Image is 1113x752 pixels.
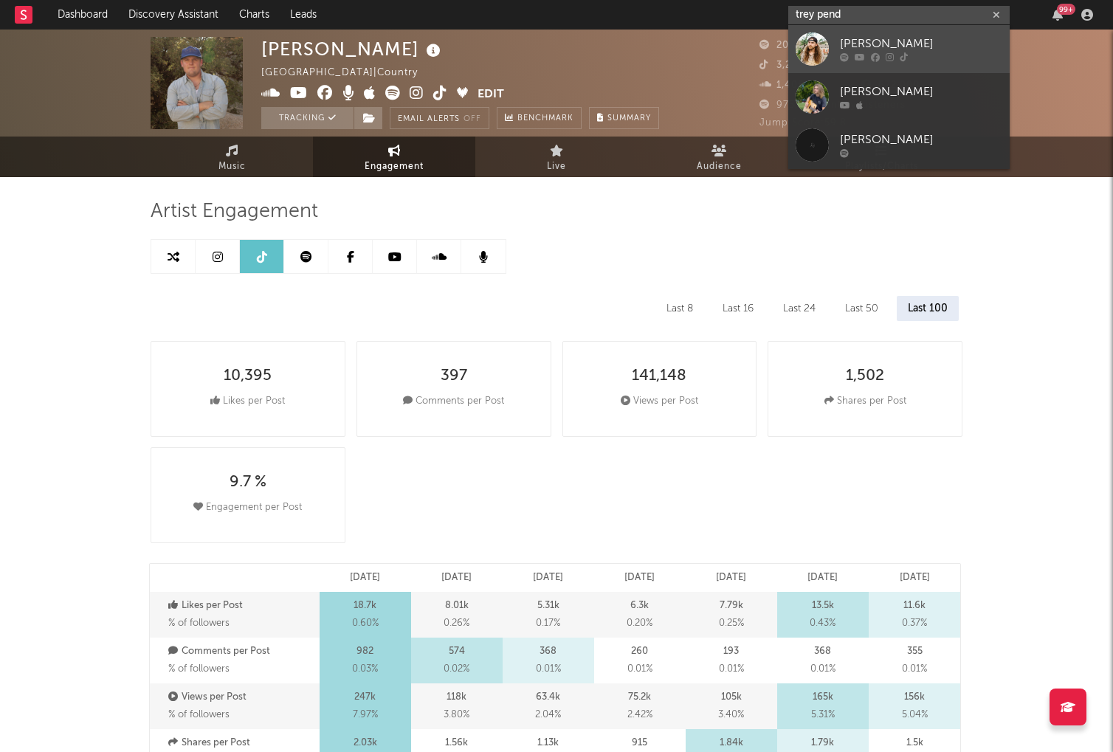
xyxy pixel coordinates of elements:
div: 397 [441,368,467,385]
span: 3,200,000 [759,61,827,70]
div: 9.7 % [230,474,266,491]
a: [PERSON_NAME] [788,121,1010,169]
span: 0.01 % [536,660,561,678]
span: Audience [697,158,742,176]
p: 11.6k [903,597,926,615]
p: Comments per Post [168,643,316,660]
div: 1,502 [846,368,884,385]
p: 165k [813,689,833,706]
span: Artist Engagement [151,203,318,221]
a: Engagement [313,137,475,177]
div: Comments per Post [403,393,504,410]
button: Edit [478,86,504,104]
span: 7.97 % [353,706,378,724]
p: 574 [449,643,465,660]
span: Live [547,158,566,176]
span: 0.01 % [902,660,927,678]
div: [PERSON_NAME] [261,37,444,61]
button: Tracking [261,107,354,129]
span: % of followers [168,664,230,674]
span: 0.02 % [444,660,469,678]
span: 0.26 % [444,615,469,632]
span: 5.31 % [811,706,835,724]
span: 0.37 % [902,615,927,632]
p: Likes per Post [168,597,316,615]
p: [DATE] [807,569,838,587]
p: 1.13k [537,734,559,752]
span: Music [218,158,246,176]
div: Engagement per Post [193,499,302,517]
span: 2.04 % [535,706,561,724]
p: 368 [814,643,831,660]
p: [DATE] [624,569,655,587]
button: Summary [589,107,659,129]
p: [DATE] [441,569,472,587]
span: Jump Score: 59.8 [759,118,847,128]
span: 202,359 [759,41,816,50]
p: [DATE] [533,569,563,587]
p: [DATE] [350,569,380,587]
p: 2.03k [354,734,377,752]
span: 0.01 % [719,660,744,678]
a: Live [475,137,638,177]
button: 99+ [1052,9,1063,21]
p: Views per Post [168,689,316,706]
span: 5.04 % [902,706,928,724]
div: [PERSON_NAME] [840,35,1002,53]
span: 3.80 % [444,706,469,724]
span: 975,577 Monthly Listeners [759,100,906,110]
div: 10,395 [224,368,272,385]
a: Music [151,137,313,177]
div: [GEOGRAPHIC_DATA] | Country [261,64,435,82]
p: 247k [354,689,376,706]
div: 99 + [1057,4,1075,15]
span: 0.25 % [719,615,744,632]
span: 0.01 % [627,660,652,678]
span: 0.43 % [810,615,835,632]
p: 368 [540,643,556,660]
div: Last 16 [711,296,765,321]
p: 1.84k [720,734,743,752]
p: 260 [631,643,648,660]
p: 5.31k [537,597,559,615]
input: Search for artists [788,6,1010,24]
span: 0.60 % [352,615,379,632]
div: Last 50 [834,296,889,321]
p: 7.79k [720,597,743,615]
p: 1.79k [811,734,834,752]
span: Summary [607,114,651,123]
p: 156k [904,689,925,706]
p: 75.2k [628,689,651,706]
a: [PERSON_NAME] [788,25,1010,73]
div: [PERSON_NAME] [840,83,1002,101]
span: 2.42 % [627,706,652,724]
p: 118k [447,689,466,706]
span: Engagement [365,158,424,176]
p: 982 [356,643,373,660]
span: 3.40 % [718,706,744,724]
div: Last 100 [897,296,959,321]
span: 0.17 % [536,615,560,632]
p: Shares per Post [168,734,316,752]
span: Benchmark [517,110,573,128]
p: 105k [721,689,742,706]
p: 18.7k [354,597,376,615]
span: % of followers [168,618,230,628]
p: 8.01k [445,597,469,615]
button: Email AlertsOff [390,107,489,129]
p: 1.5k [906,734,923,752]
div: Likes per Post [210,393,285,410]
span: 1,405 [759,80,804,90]
div: Last 24 [772,296,827,321]
div: [PERSON_NAME] [840,131,1002,149]
p: 6.3k [630,597,649,615]
p: 915 [632,734,647,752]
p: 13.5k [812,597,834,615]
p: [DATE] [900,569,930,587]
div: 141,148 [632,368,686,385]
p: 1.56k [445,734,468,752]
p: 193 [723,643,739,660]
div: Last 8 [655,296,704,321]
span: 0.01 % [810,660,835,678]
a: Audience [638,137,800,177]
